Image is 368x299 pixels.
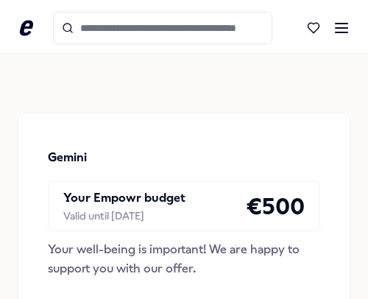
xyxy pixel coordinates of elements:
h4: € 500 [246,188,305,225]
div: Valid until [DATE] [63,208,185,224]
input: Search for products, categories or subcategories [53,12,272,44]
p: Gemini [48,148,87,167]
p: Your Empowr budget [63,189,185,208]
div: Your well-being is important! We are happy to support you with our offer. [48,240,320,278]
